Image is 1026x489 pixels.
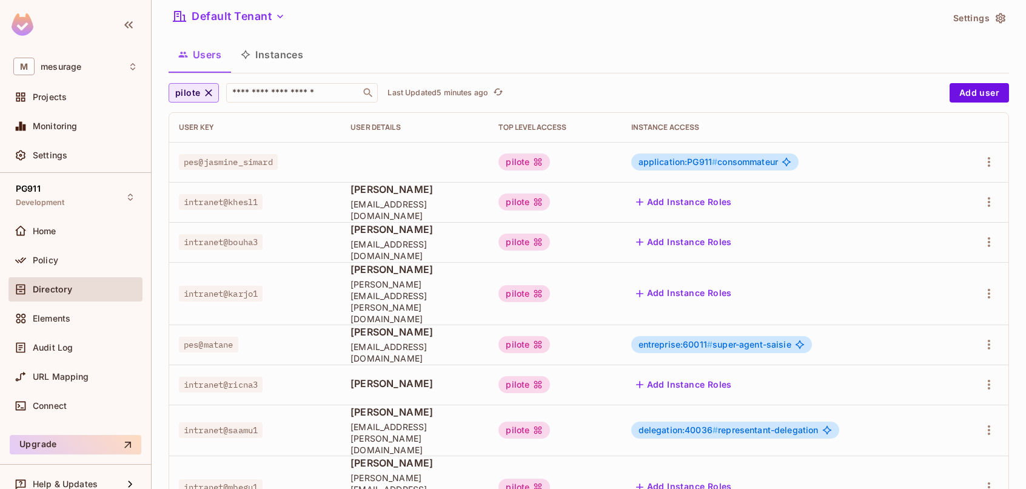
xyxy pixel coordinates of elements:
[179,154,278,170] span: pes@jasmine_simard
[33,372,89,382] span: URL Mapping
[33,121,78,131] span: Monitoring
[169,7,290,26] button: Default Tenant
[493,87,503,99] span: refresh
[491,86,505,100] button: refresh
[498,123,611,132] div: Top Level Access
[350,263,479,276] span: [PERSON_NAME]
[639,339,713,349] span: entreprise:60011
[33,314,70,323] span: Elements
[33,479,98,489] span: Help & Updates
[350,183,479,196] span: [PERSON_NAME]
[350,456,479,470] span: [PERSON_NAME]
[169,39,231,70] button: Users
[498,153,550,170] div: pilote
[350,123,479,132] div: User Details
[498,194,550,211] div: pilote
[33,226,56,236] span: Home
[33,92,67,102] span: Projects
[350,238,479,261] span: [EMAIL_ADDRESS][DOMAIN_NAME]
[639,157,718,167] span: application:PG911
[350,223,479,236] span: [PERSON_NAME]
[631,123,942,132] div: Instance Access
[350,278,479,325] span: [PERSON_NAME][EMAIL_ADDRESS][PERSON_NAME][DOMAIN_NAME]
[498,234,550,251] div: pilote
[350,405,479,419] span: [PERSON_NAME]
[639,340,791,349] span: super-agent-saisie
[33,285,72,294] span: Directory
[33,150,67,160] span: Settings
[498,376,550,393] div: pilote
[350,421,479,456] span: [EMAIL_ADDRESS][PERSON_NAME][DOMAIN_NAME]
[179,123,331,132] div: User Key
[498,422,550,439] div: pilote
[33,343,73,352] span: Audit Log
[712,157,717,167] span: #
[631,192,737,212] button: Add Instance Roles
[712,425,718,435] span: #
[950,83,1009,103] button: Add user
[179,377,263,393] span: intranet@ricna3
[498,336,550,353] div: pilote
[12,13,33,36] img: SReyMgAAAABJRU5ErkJggg==
[488,86,505,100] span: Click to refresh data
[10,435,141,454] button: Upgrade
[179,337,238,352] span: pes@matane
[631,284,737,303] button: Add Instance Roles
[387,88,488,98] p: Last Updated 5 minutes ago
[498,285,550,302] div: pilote
[350,198,479,221] span: [EMAIL_ADDRESS][DOMAIN_NAME]
[231,39,313,70] button: Instances
[179,422,263,438] span: intranet@saamu1
[350,341,479,364] span: [EMAIL_ADDRESS][DOMAIN_NAME]
[13,58,35,75] span: M
[350,377,479,390] span: [PERSON_NAME]
[639,425,719,435] span: delegation:40036
[639,425,819,435] span: representant-delegation
[33,401,67,411] span: Connect
[639,157,779,167] span: consommateur
[16,184,41,194] span: PG911
[169,83,219,103] button: pilote
[350,325,479,339] span: [PERSON_NAME]
[948,8,1009,28] button: Settings
[179,234,263,250] span: intranet@bouha3
[179,286,263,302] span: intranet@karjo1
[179,194,263,210] span: intranet@khesl1
[631,232,737,252] button: Add Instance Roles
[631,375,737,394] button: Add Instance Roles
[16,198,65,207] span: Development
[33,255,58,265] span: Policy
[707,339,712,349] span: #
[175,86,200,101] span: pilote
[41,62,81,72] span: Workspace: mesurage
